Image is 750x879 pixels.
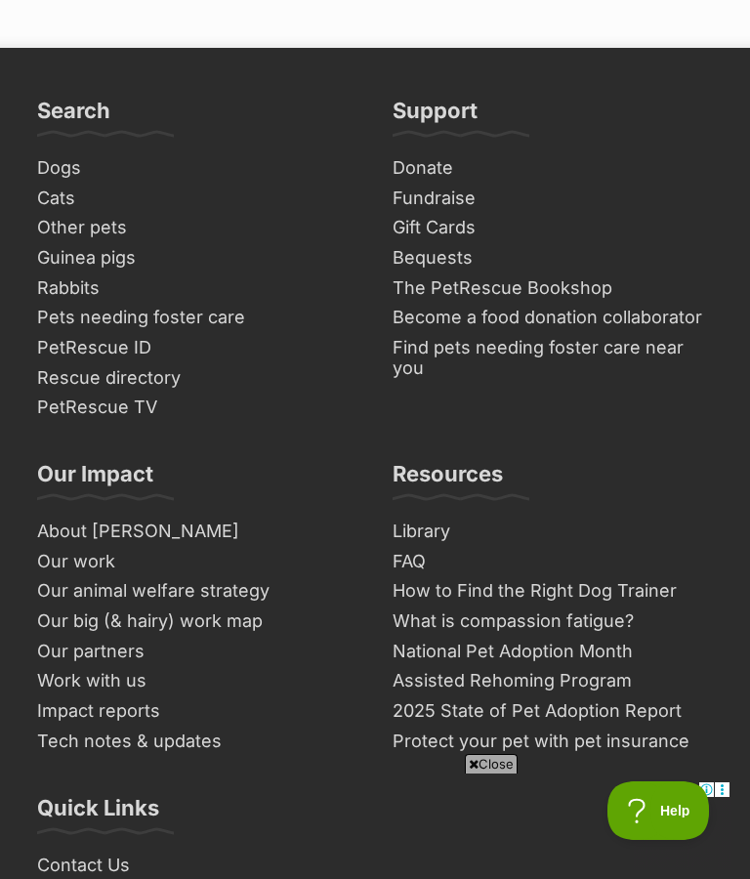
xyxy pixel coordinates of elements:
[385,696,721,727] a: 2025 State of Pet Adoption Report
[37,460,153,499] h3: Our Impact
[37,97,110,136] h3: Search
[29,243,365,273] a: Guinea pigs
[385,213,721,243] a: Gift Cards
[29,153,365,184] a: Dogs
[29,213,365,243] a: Other pets
[29,637,365,667] a: Our partners
[385,243,721,273] a: Bequests
[385,666,721,696] a: Assisted Rehoming Program
[29,363,365,394] a: Rescue directory
[29,333,365,363] a: PetRescue ID
[29,184,365,214] a: Cats
[29,517,365,547] a: About [PERSON_NAME]
[29,696,365,727] a: Impact reports
[465,754,518,774] span: Close
[385,303,721,333] a: Become a food donation collaborator
[29,576,365,607] a: Our animal welfare strategy
[385,637,721,667] a: National Pet Adoption Month
[385,607,721,637] a: What is compassion fatigue?
[29,727,365,757] a: Tech notes & updates
[29,393,365,423] a: PetRescue TV
[385,547,721,577] a: FAQ
[385,184,721,214] a: Fundraise
[385,153,721,184] a: Donate
[29,303,365,333] a: Pets needing foster care
[385,727,721,757] a: Protect your pet with pet insurance
[385,333,721,383] a: Find pets needing foster care near you
[29,607,365,637] a: Our big (& hairy) work map
[607,781,711,840] iframe: Help Scout Beacon - Open
[393,97,478,136] h3: Support
[29,666,365,696] a: Work with us
[29,547,365,577] a: Our work
[29,273,365,304] a: Rabbits
[20,781,730,869] iframe: Advertisement
[385,517,721,547] a: Library
[393,460,503,499] h3: Resources
[385,576,721,607] a: How to Find the Right Dog Trainer
[385,273,721,304] a: The PetRescue Bookshop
